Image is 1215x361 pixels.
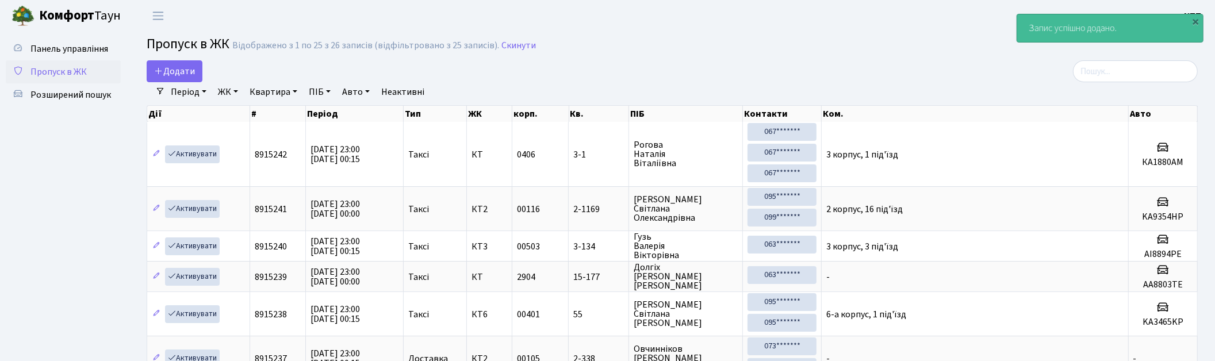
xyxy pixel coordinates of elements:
[165,200,220,218] a: Активувати
[255,240,287,253] span: 8915240
[822,106,1129,122] th: Ком.
[826,148,898,161] span: 3 корпус, 1 під'їзд
[1133,279,1193,290] h5: AA8803TE
[501,40,536,51] a: Скинути
[634,263,738,290] span: Долгіх [PERSON_NAME] [PERSON_NAME]
[573,272,624,282] span: 15-177
[311,266,360,288] span: [DATE] 23:00 [DATE] 00:00
[12,5,35,28] img: logo.png
[144,6,173,25] button: Переключити навігацію
[255,148,287,161] span: 8915242
[255,271,287,283] span: 8915239
[338,82,374,102] a: Авто
[517,271,535,283] span: 2904
[1190,16,1202,27] div: ×
[467,106,512,122] th: ЖК
[826,240,898,253] span: 3 корпус, 3 під'їзд
[517,148,535,161] span: 0406
[39,6,94,25] b: Комфорт
[826,308,906,321] span: 6-а корпус, 1 під'їзд
[1133,249,1193,260] h5: АІ8894РЕ
[826,271,830,283] span: -
[743,106,822,122] th: Контакти
[165,305,220,323] a: Активувати
[512,106,569,122] th: корп.
[30,89,111,101] span: Розширений пошук
[165,237,220,255] a: Активувати
[377,82,429,102] a: Неактивні
[311,303,360,325] span: [DATE] 23:00 [DATE] 00:15
[255,308,287,321] span: 8915238
[517,308,540,321] span: 00401
[311,198,360,220] span: [DATE] 23:00 [DATE] 00:00
[306,106,404,122] th: Період
[573,150,624,159] span: 3-1
[472,242,507,251] span: КТ3
[1073,60,1198,82] input: Пошук...
[573,242,624,251] span: 3-134
[634,300,738,328] span: [PERSON_NAME] Світлана [PERSON_NAME]
[6,37,121,60] a: Панель управління
[573,205,624,214] span: 2-1169
[408,242,429,251] span: Таксі
[408,205,429,214] span: Таксі
[304,82,335,102] a: ПІБ
[232,40,499,51] div: Відображено з 1 по 25 з 26 записів (відфільтровано з 25 записів).
[634,232,738,260] span: Гузь Валерія Вікторівна
[245,82,302,102] a: Квартира
[6,60,121,83] a: Пропуск в ЖК
[408,310,429,319] span: Таксі
[826,203,903,216] span: 2 корпус, 16 під'їзд
[1133,212,1193,222] h5: KA9354HP
[472,310,507,319] span: КТ6
[634,195,738,222] span: [PERSON_NAME] Світлана Олександрівна
[404,106,467,122] th: Тип
[147,60,202,82] a: Додати
[1133,157,1193,168] h5: КА1880АМ
[311,235,360,258] span: [DATE] 23:00 [DATE] 00:15
[147,106,250,122] th: Дії
[6,83,121,106] a: Розширений пошук
[472,272,507,282] span: КТ
[517,240,540,253] span: 00503
[165,145,220,163] a: Активувати
[166,82,211,102] a: Період
[250,106,306,122] th: #
[472,150,507,159] span: КТ
[569,106,630,122] th: Кв.
[629,106,743,122] th: ПІБ
[1017,14,1203,42] div: Запис успішно додано.
[154,65,195,78] span: Додати
[634,140,738,168] span: Рогова Наталія Віталіївна
[1184,9,1201,23] a: КПП
[573,310,624,319] span: 55
[165,268,220,286] a: Активувати
[1133,317,1193,328] h5: KA3465KP
[408,272,429,282] span: Таксі
[255,203,287,216] span: 8915241
[472,205,507,214] span: КТ2
[30,43,108,55] span: Панель управління
[1184,10,1201,22] b: КПП
[30,66,87,78] span: Пропуск в ЖК
[408,150,429,159] span: Таксі
[39,6,121,26] span: Таун
[311,143,360,166] span: [DATE] 23:00 [DATE] 00:15
[147,34,229,54] span: Пропуск в ЖК
[1129,106,1198,122] th: Авто
[517,203,540,216] span: 00116
[213,82,243,102] a: ЖК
